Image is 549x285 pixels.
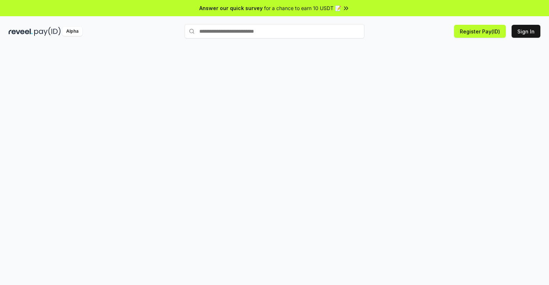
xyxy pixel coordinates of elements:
[34,27,61,36] img: pay_id
[199,4,263,12] span: Answer our quick survey
[264,4,341,12] span: for a chance to earn 10 USDT 📝
[512,25,540,38] button: Sign In
[9,27,33,36] img: reveel_dark
[62,27,82,36] div: Alpha
[454,25,506,38] button: Register Pay(ID)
